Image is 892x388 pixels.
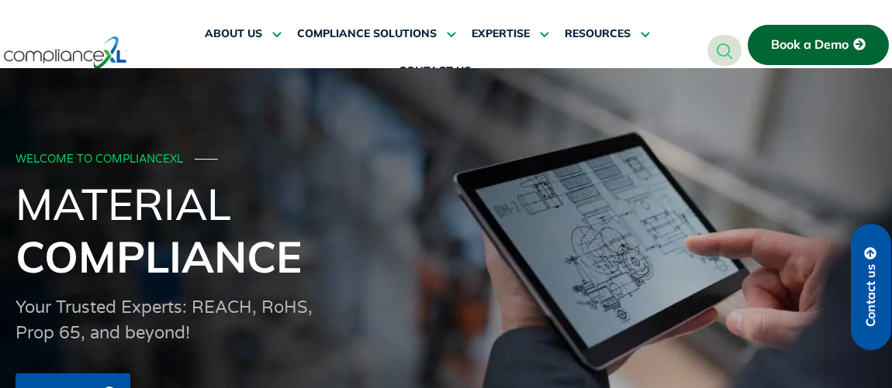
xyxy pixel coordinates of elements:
[748,25,889,65] a: Book a Demo
[472,27,530,41] span: EXPERTISE
[565,15,650,53] a: RESOURCES
[16,177,876,283] h1: Material
[297,27,437,41] span: COMPLIANCE SOLUTIONS
[565,27,631,41] span: RESOURCES
[297,15,456,53] a: COMPLIANCE SOLUTIONS
[771,38,849,52] span: Book a Demo
[16,297,313,343] span: Your Trusted Experts: REACH, RoHS, Prop 65, and beyond!
[707,35,742,66] a: navsearch-button
[205,27,262,41] span: ABOUT US
[851,224,891,350] a: Contact us
[4,35,127,70] img: logo-one.svg
[205,15,282,53] a: ABOUT US
[472,15,549,53] a: EXPERTISE
[16,229,302,283] span: Compliance
[195,153,218,166] span: ───
[864,264,878,327] span: Contact us
[16,153,872,167] div: WELCOME TO COMPLIANCEXL
[399,53,471,90] a: CONTACT US
[399,64,471,78] span: CONTACT US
